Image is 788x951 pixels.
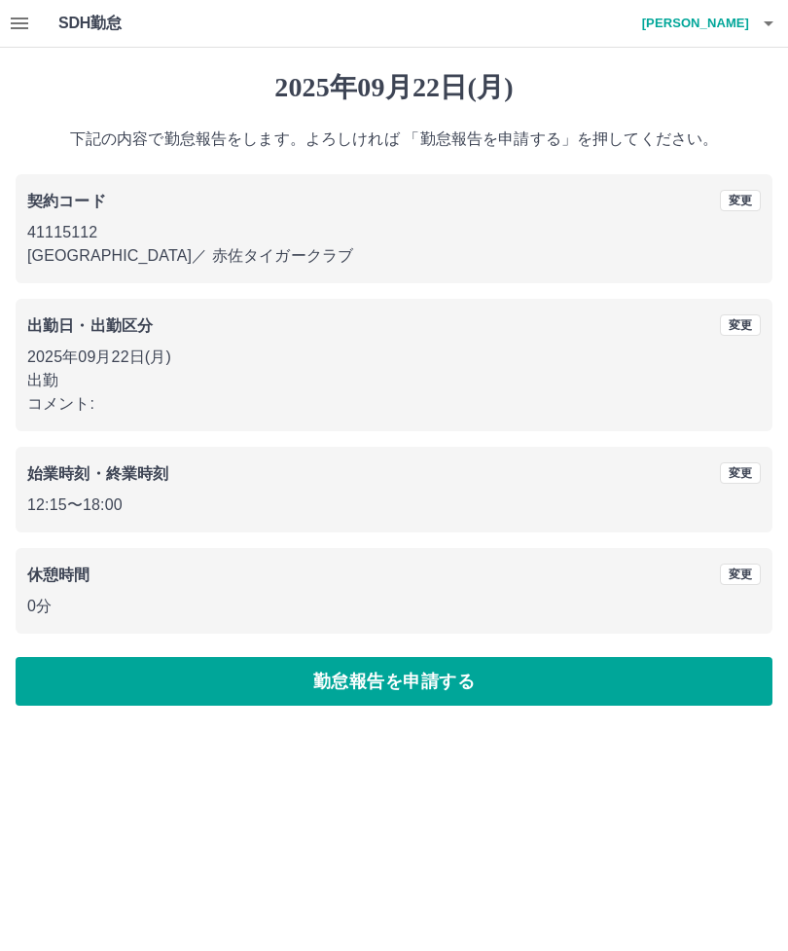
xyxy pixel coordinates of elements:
button: 勤怠報告を申請する [16,657,772,706]
p: [GEOGRAPHIC_DATA] ／ 赤佐タイガークラブ [27,244,761,268]
h1: 2025年09月22日(月) [16,71,772,104]
b: 契約コード [27,193,106,209]
p: 下記の内容で勤怠報告をします。よろしければ 「勤怠報告を申請する」を押してください。 [16,128,772,151]
button: 変更 [720,190,761,211]
p: 出勤 [27,369,761,392]
p: 2025年09月22日(月) [27,346,761,369]
b: 休憩時間 [27,567,90,583]
button: 変更 [720,314,761,336]
button: 変更 [720,564,761,585]
b: 始業時刻・終業時刻 [27,465,168,482]
button: 変更 [720,462,761,484]
p: 41115112 [27,221,761,244]
p: コメント: [27,392,761,416]
p: 0分 [27,595,761,618]
p: 12:15 〜 18:00 [27,494,761,517]
b: 出勤日・出勤区分 [27,317,153,334]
